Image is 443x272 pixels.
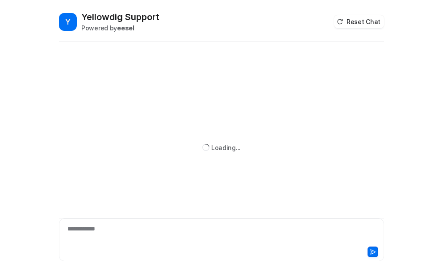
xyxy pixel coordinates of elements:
div: Powered by [81,23,159,33]
button: Reset Chat [334,15,384,28]
h2: Yellowdig Support [81,11,159,23]
div: Loading... [211,143,241,152]
span: Y [59,13,77,31]
b: eesel [117,24,134,32]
